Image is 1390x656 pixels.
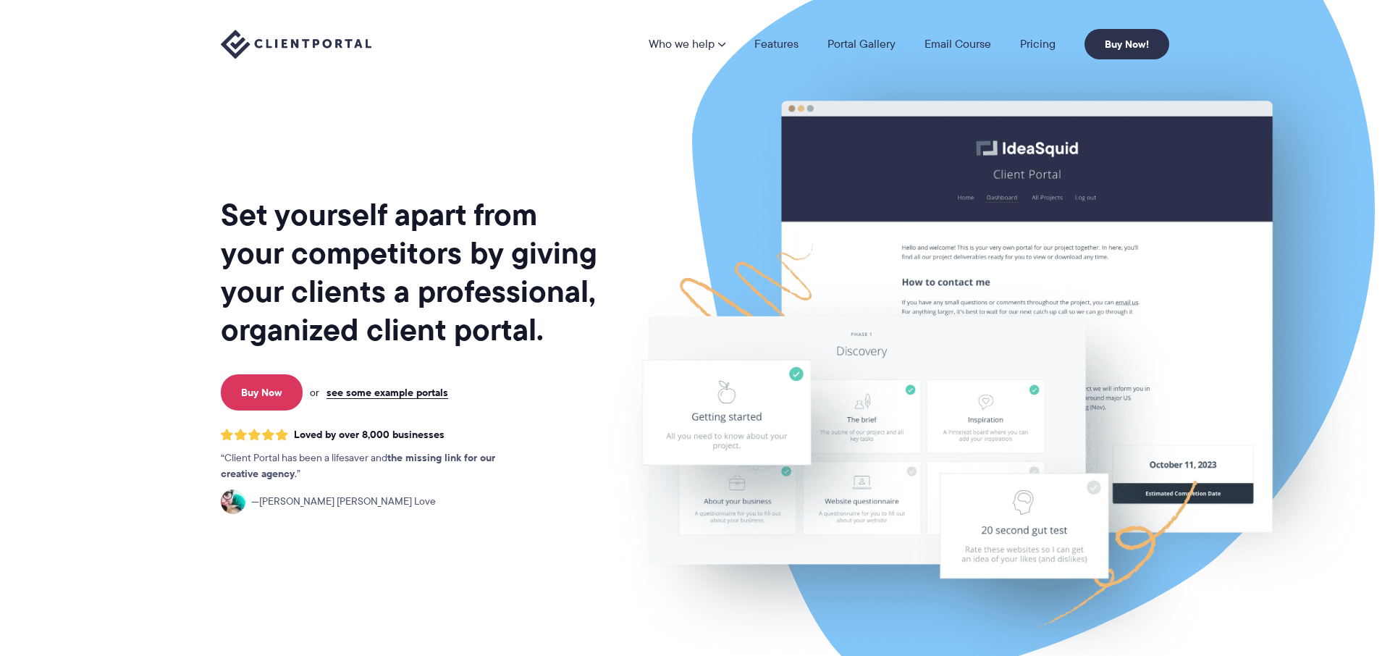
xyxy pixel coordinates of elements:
[924,38,991,50] a: Email Course
[294,429,445,441] span: Loved by over 8,000 businesses
[649,38,725,50] a: Who we help
[221,450,495,482] strong: the missing link for our creative agency
[1020,38,1056,50] a: Pricing
[1084,29,1169,59] a: Buy Now!
[754,38,799,50] a: Features
[251,494,436,510] span: [PERSON_NAME] [PERSON_NAME] Love
[221,450,525,482] p: Client Portal has been a lifesaver and .
[327,386,448,399] a: see some example portals
[310,386,319,399] span: or
[221,195,600,349] h1: Set yourself apart from your competitors by giving your clients a professional, organized client ...
[827,38,896,50] a: Portal Gallery
[221,374,303,411] a: Buy Now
